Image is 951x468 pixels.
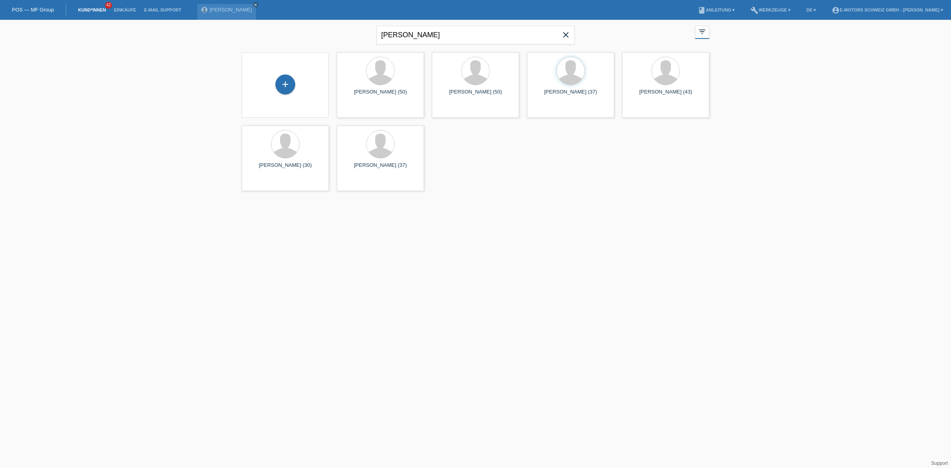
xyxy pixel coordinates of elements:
[750,6,758,14] i: build
[828,8,947,12] a: account_circleE-Motors Schweiz GmbH - [PERSON_NAME] ▾
[254,3,258,7] i: close
[276,78,295,91] div: Kund*in hinzufügen
[12,7,54,13] a: POS — MF Group
[533,89,608,101] div: [PERSON_NAME] (37)
[698,6,706,14] i: book
[931,460,948,466] a: Support
[74,8,110,12] a: Kund*innen
[438,89,513,101] div: [PERSON_NAME] (50)
[832,6,840,14] i: account_circle
[105,2,112,9] span: 42
[210,7,252,13] a: [PERSON_NAME]
[628,89,703,101] div: [PERSON_NAME] (43)
[140,8,185,12] a: E-Mail Support
[248,162,323,175] div: [PERSON_NAME] (30)
[110,8,140,12] a: Einkäufe
[694,8,739,12] a: bookAnleitung ▾
[698,27,707,36] i: filter_list
[802,8,820,12] a: DE ▾
[343,162,418,175] div: [PERSON_NAME] (37)
[747,8,794,12] a: buildWerkzeuge ▾
[253,2,258,8] a: close
[561,30,571,40] i: close
[343,89,418,101] div: [PERSON_NAME] (50)
[376,26,575,44] input: Suche...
